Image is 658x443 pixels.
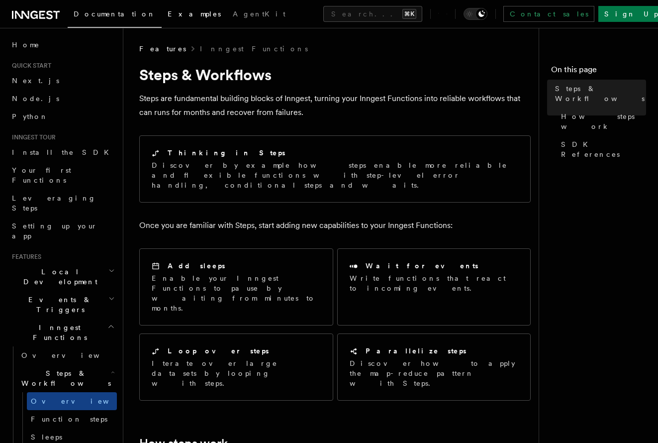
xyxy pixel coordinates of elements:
[8,291,117,319] button: Events & Triggers
[27,392,117,410] a: Overview
[8,72,117,90] a: Next.js
[152,160,518,190] p: Discover by example how steps enable more reliable and flexible functions with step-level error h...
[139,333,333,401] a: Loop over stepsIterate over large datasets by looping with steps.
[168,346,269,356] h2: Loop over steps
[139,44,186,54] span: Features
[31,433,62,441] span: Sleeps
[12,194,96,212] span: Leveraging Steps
[8,143,117,161] a: Install the SDK
[557,135,646,163] a: SDK References
[31,415,107,423] span: Function steps
[139,92,531,119] p: Steps are fundamental building blocks of Inngest, turning your Inngest Functions into reliable wo...
[162,3,227,27] a: Examples
[503,6,594,22] a: Contact sales
[8,267,108,287] span: Local Development
[152,358,321,388] p: Iterate over large datasets by looping with steps.
[8,36,117,54] a: Home
[366,346,467,356] h2: Parallelize steps
[8,253,41,261] span: Features
[152,273,321,313] p: Enable your Inngest Functions to pause by waiting from minutes to months.
[68,3,162,28] a: Documentation
[12,77,59,85] span: Next.js
[12,95,59,103] span: Node.js
[8,108,117,125] a: Python
[551,80,646,108] a: Steps & Workflows
[168,148,285,158] h2: Thinking in Steps
[561,111,646,131] span: How steps work
[8,161,117,189] a: Your first Functions
[168,10,221,18] span: Examples
[337,248,531,326] a: Wait for eventsWrite functions that react to incoming events.
[8,217,117,245] a: Setting up your app
[8,295,108,315] span: Events & Triggers
[350,273,519,293] p: Write functions that react to incoming events.
[555,84,646,104] span: Steps & Workflows
[139,219,531,232] p: Once you are familiar with Steps, start adding new capabilities to your Inngest Functions:
[227,3,291,27] a: AgentKit
[557,108,646,135] a: How steps work
[350,358,519,388] p: Discover how to apply the map-reduce pattern with Steps.
[337,333,531,401] a: Parallelize stepsDiscover how to apply the map-reduce pattern with Steps.
[464,8,487,20] button: Toggle dark mode
[12,112,48,120] span: Python
[561,139,646,159] span: SDK References
[8,319,117,346] button: Inngest Functions
[139,66,531,84] h1: Steps & Workflows
[12,148,115,156] span: Install the SDK
[12,166,71,184] span: Your first Functions
[27,410,117,428] a: Function steps
[8,189,117,217] a: Leveraging Steps
[74,10,156,18] span: Documentation
[323,6,422,22] button: Search...⌘K
[8,90,117,108] a: Node.js
[366,261,478,271] h2: Wait for events
[168,261,225,271] h2: Add sleeps
[551,64,646,80] h4: On this page
[233,10,285,18] span: AgentKit
[8,133,56,141] span: Inngest tour
[402,9,416,19] kbd: ⌘K
[139,135,531,203] a: Thinking in StepsDiscover by example how steps enable more reliable and flexible functions with s...
[139,248,333,326] a: Add sleepsEnable your Inngest Functions to pause by waiting from minutes to months.
[17,368,111,388] span: Steps & Workflows
[31,397,133,405] span: Overview
[8,62,51,70] span: Quick start
[8,323,107,342] span: Inngest Functions
[17,364,117,392] button: Steps & Workflows
[12,222,97,240] span: Setting up your app
[17,346,117,364] a: Overview
[21,351,124,359] span: Overview
[8,263,117,291] button: Local Development
[200,44,308,54] a: Inngest Functions
[12,40,40,50] span: Home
